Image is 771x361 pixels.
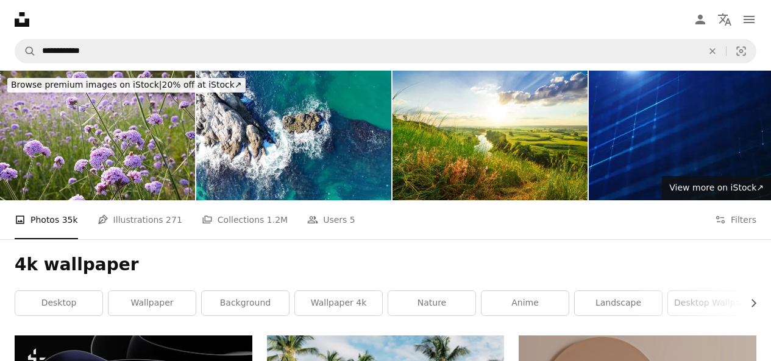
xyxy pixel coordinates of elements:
[267,213,288,226] span: 1.2M
[388,291,475,315] a: nature
[15,39,756,63] form: Find visuals sitewide
[196,71,391,200] img: Where Sea Meets Stone: Aerial Shots of Waves Crashing with Power and Grace
[727,40,756,63] button: Visual search
[393,71,588,200] img: A beautiful valley with a river, blue sky with large clouds and bright sun. Aerial
[202,200,288,239] a: Collections 1.2M
[715,200,756,239] button: Filters
[7,78,246,93] div: 20% off at iStock ↗
[742,291,756,315] button: scroll list to the right
[688,7,712,32] a: Log in / Sign up
[699,40,726,63] button: Clear
[15,254,756,276] h1: 4k wallpaper
[712,7,737,32] button: Language
[575,291,662,315] a: landscape
[669,183,764,192] span: View more on iStock ↗
[481,291,569,315] a: anime
[15,40,36,63] button: Search Unsplash
[11,80,162,89] span: Browse premium images on iStock |
[15,12,29,27] a: Home — Unsplash
[166,213,182,226] span: 271
[737,7,761,32] button: Menu
[15,291,102,315] a: desktop
[295,291,382,315] a: wallpaper 4k
[307,200,355,239] a: Users 5
[98,200,182,239] a: Illustrations 271
[202,291,289,315] a: background
[668,291,755,315] a: desktop wallpaper
[350,213,355,226] span: 5
[108,291,196,315] a: wallpaper
[662,176,771,200] a: View more on iStock↗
